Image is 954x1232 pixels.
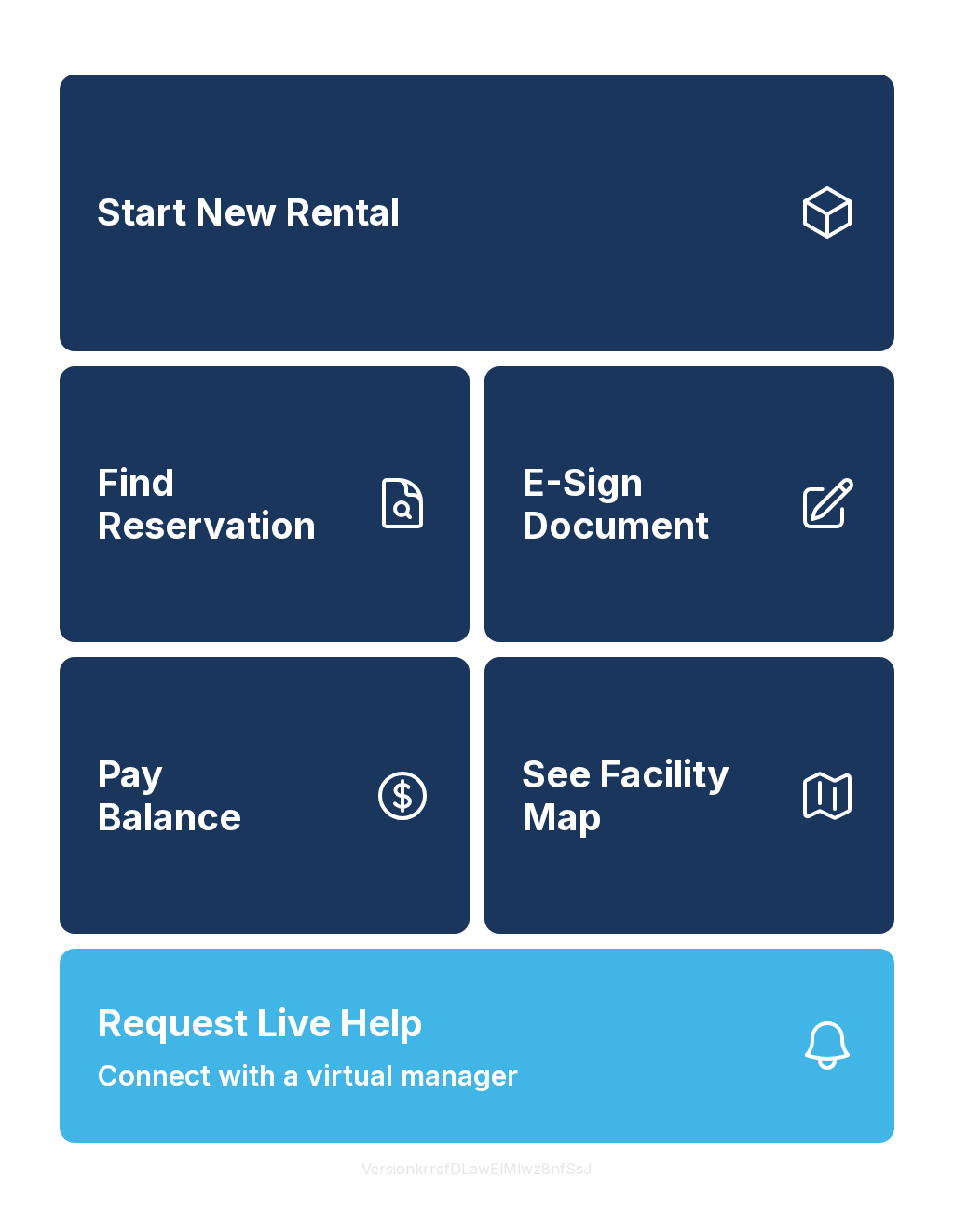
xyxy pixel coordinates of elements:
[60,949,894,1143] button: Request Live HelpConnect with a virtual manager
[97,461,358,546] span: Find Reservation
[522,753,783,838] span: See Facility Map
[484,657,894,934] button: See Facility Map
[60,366,470,643] a: Find Reservation
[522,461,783,546] span: E-Sign Document
[347,1143,607,1195] button: VersionkrrefDLawElMlwz8nfSsJ
[60,75,894,351] a: Start New Rental
[97,995,423,1051] span: Request Live Help
[97,191,400,234] span: Start New Rental
[484,366,894,643] a: E-Sign Document
[97,753,241,838] span: Pay Balance
[60,657,470,934] button: PayBalance
[97,1055,518,1097] span: Connect with a virtual manager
